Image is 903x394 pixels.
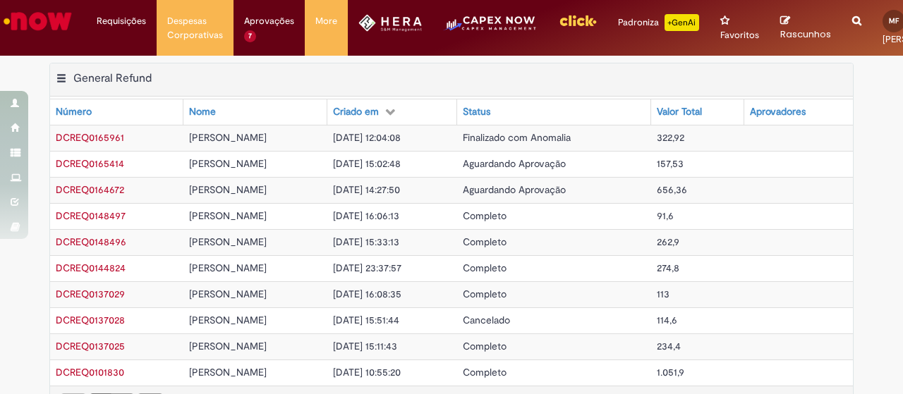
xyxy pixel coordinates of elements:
[463,340,507,352] span: Completo
[244,14,294,28] span: Aprovações
[657,314,677,326] span: 114,6
[56,209,126,222] a: Abrir Registro: DCREQ0148497
[463,366,507,378] span: Completo
[73,71,152,85] h2: General Refund
[56,209,126,222] span: DCREQ0148497
[189,183,267,196] span: [PERSON_NAME]
[333,314,399,326] span: [DATE] 15:51:44
[56,340,125,352] span: DCREQ0137025
[657,105,702,119] div: Valor Total
[189,366,267,378] span: [PERSON_NAME]
[97,14,146,28] span: Requisições
[657,183,687,196] span: 656,36
[333,366,401,378] span: [DATE] 10:55:20
[56,288,125,300] a: Abrir Registro: DCREQ0137029
[657,340,681,352] span: 234,4
[56,131,124,144] a: Abrir Registro: DCREQ0165961
[56,183,124,196] span: DCREQ0164672
[333,261,401,274] span: [DATE] 23:37:57
[333,288,401,300] span: [DATE] 16:08:35
[189,131,267,144] span: [PERSON_NAME]
[333,105,379,119] div: Criado em
[657,261,679,274] span: 274,8
[463,209,507,222] span: Completo
[463,131,571,144] span: Finalizado com Anomalia
[56,314,125,326] span: DCREQ0137028
[657,131,684,144] span: 322,92
[56,314,125,326] a: Abrir Registro: DCREQ0137028
[665,14,699,31] p: +GenAi
[189,157,267,170] span: [PERSON_NAME]
[780,27,831,41] span: Rascunhos
[618,14,699,31] div: Padroniza
[315,14,337,28] span: More
[333,235,399,248] span: [DATE] 15:33:13
[189,314,267,326] span: [PERSON_NAME]
[333,157,401,170] span: [DATE] 15:02:48
[333,131,401,144] span: [DATE] 12:04:08
[559,10,597,31] img: click_logo_yellow_360x200.png
[333,209,399,222] span: [DATE] 16:06:13
[244,30,256,42] span: 7
[56,71,67,90] button: General Refund Menu de contexto
[189,288,267,300] span: [PERSON_NAME]
[167,14,223,42] span: Despesas Corporativas
[189,340,267,352] span: [PERSON_NAME]
[189,209,267,222] span: [PERSON_NAME]
[780,15,831,41] a: Rascunhos
[56,366,124,378] span: DCREQ0101830
[463,183,566,196] span: Aguardando Aprovação
[333,183,400,196] span: [DATE] 14:27:50
[56,288,125,300] span: DCREQ0137029
[56,183,124,196] a: Abrir Registro: DCREQ0164672
[657,157,684,170] span: 157,53
[463,314,510,326] span: Cancelado
[657,235,679,248] span: 262,9
[56,261,126,274] a: Abrir Registro: DCREQ0144824
[56,366,124,378] a: Abrir Registro: DCREQ0101830
[463,157,566,170] span: Aguardando Aprovação
[56,340,125,352] a: Abrir Registro: DCREQ0137025
[1,7,74,35] img: ServiceNow
[56,157,124,170] a: Abrir Registro: DCREQ0165414
[463,235,507,248] span: Completo
[189,235,267,248] span: [PERSON_NAME]
[657,366,684,378] span: 1.051,9
[750,105,806,119] div: Aprovadores
[657,209,674,222] span: 91,6
[720,28,759,42] span: Favoritos
[189,105,216,119] div: Nome
[56,235,126,248] span: DCREQ0148496
[463,261,507,274] span: Completo
[56,157,124,170] span: DCREQ0165414
[56,235,126,248] a: Abrir Registro: DCREQ0148496
[463,288,507,300] span: Completo
[56,131,124,144] span: DCREQ0165961
[443,14,537,42] img: CapexLogo5.png
[56,261,126,274] span: DCREQ0144824
[189,261,267,274] span: [PERSON_NAME]
[333,340,397,352] span: [DATE] 15:11:43
[889,16,899,25] span: MF
[358,14,423,32] img: HeraLogo.png
[56,105,92,119] div: Número
[657,288,669,300] span: 113
[463,105,490,119] div: Status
